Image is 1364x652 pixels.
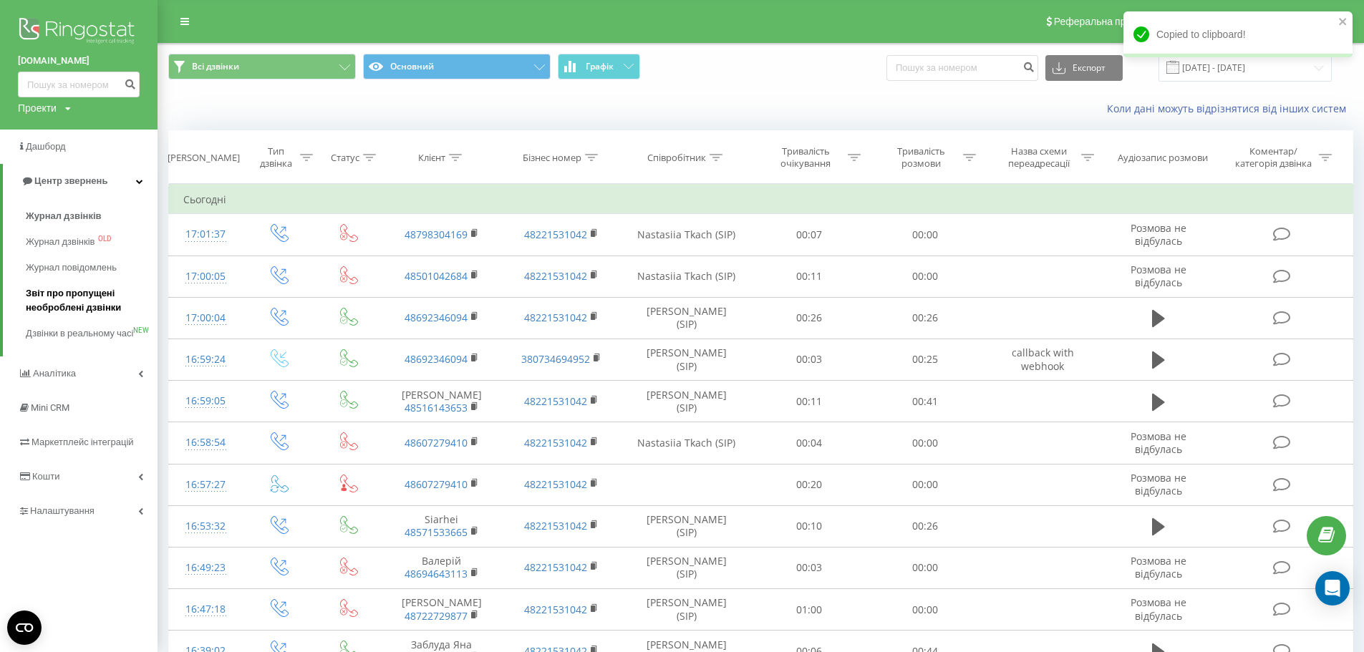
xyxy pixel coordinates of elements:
[26,235,95,249] span: Журнал дзвінків
[521,352,590,366] a: 380734694952
[26,255,158,281] a: Журнал повідомлень
[183,346,228,374] div: 16:59:24
[867,256,982,297] td: 00:00
[1054,16,1159,27] span: Реферальна програма
[405,477,468,491] a: 48607279410
[751,505,866,547] td: 00:10
[18,72,140,97] input: Пошук за номером
[621,297,751,339] td: [PERSON_NAME] (SIP)
[751,381,866,422] td: 00:11
[982,339,1103,380] td: callback with webhook
[1338,16,1348,29] button: close
[183,512,228,540] div: 16:53:32
[524,560,587,574] a: 48221531042
[3,164,158,198] a: Центр звернень
[18,14,140,50] img: Ringostat logo
[405,609,468,623] a: 48722729877
[168,54,356,79] button: Всі дзвінки
[1107,102,1353,115] a: Коли дані можуть відрізнятися вiд інших систем
[33,368,76,379] span: Аналiтика
[751,464,866,505] td: 00:20
[382,547,502,588] td: Валерій
[18,54,140,68] a: [DOMAIN_NAME]
[524,477,587,491] a: 48221531042
[405,436,468,449] a: 48607279410
[363,54,551,79] button: Основний
[405,228,468,241] a: 48798304169
[751,547,866,588] td: 00:03
[18,101,57,115] div: Проекти
[168,152,240,164] div: [PERSON_NAME]
[382,505,502,547] td: Siarhei
[751,339,866,380] td: 00:03
[867,505,982,547] td: 00:26
[256,145,296,170] div: Тип дзвінка
[751,589,866,631] td: 01:00
[586,62,614,72] span: Графік
[1131,429,1186,456] span: Розмова не відбулась
[523,152,581,164] div: Бізнес номер
[405,269,468,283] a: 48501042684
[405,352,468,366] a: 48692346094
[1123,11,1353,57] div: Copied to clipboard!
[1118,152,1208,164] div: Аудіозапис розмови
[1131,471,1186,497] span: Розмова не відбулась
[183,220,228,248] div: 17:01:37
[183,471,228,499] div: 16:57:27
[524,436,587,449] a: 48221531042
[886,55,1038,81] input: Пошук за номером
[169,185,1353,214] td: Сьогодні
[883,145,959,170] div: Тривалість розмови
[183,595,228,623] div: 16:47:18
[621,214,751,256] td: Nastasiia Tkach (SIP)
[30,505,95,516] span: Налаштування
[768,145,844,170] div: Тривалість очікування
[1131,221,1186,248] span: Розмова не відбулась
[183,554,228,582] div: 16:49:23
[1131,554,1186,580] span: Розмова не відбулась
[34,175,107,186] span: Центр звернень
[418,152,445,164] div: Клієнт
[382,381,502,422] td: [PERSON_NAME]
[1315,571,1350,605] div: Open Intercom Messenger
[7,610,42,645] button: Open CMP widget
[26,321,158,346] a: Дзвінки в реальному часіNEW
[1045,55,1123,81] button: Експорт
[26,209,102,223] span: Журнал дзвінків
[405,525,468,539] a: 48571533665
[183,429,228,457] div: 16:58:54
[32,437,134,447] span: Маркетплейс інтеграцій
[621,589,751,631] td: [PERSON_NAME] (SIP)
[524,269,587,283] a: 48221531042
[26,281,158,321] a: Звіт про пропущені необроблені дзвінки
[1001,145,1078,170] div: Назва схеми переадресації
[751,214,866,256] td: 00:07
[1131,263,1186,289] span: Розмова не відбулась
[32,471,59,482] span: Кошти
[867,547,982,588] td: 00:00
[1131,595,1186,622] span: Розмова не відбулась
[647,152,706,164] div: Співробітник
[558,54,640,79] button: Графік
[867,381,982,422] td: 00:41
[621,505,751,547] td: [PERSON_NAME] (SIP)
[751,256,866,297] td: 00:11
[1232,145,1315,170] div: Коментар/категорія дзвінка
[524,394,587,408] a: 48221531042
[405,401,468,414] a: 48516143653
[331,152,359,164] div: Статус
[621,339,751,380] td: [PERSON_NAME] (SIP)
[192,61,239,72] span: Всі дзвінки
[524,603,587,616] a: 48221531042
[26,286,150,315] span: Звіт про пропущені необроблені дзвінки
[867,214,982,256] td: 00:00
[867,464,982,505] td: 00:00
[524,228,587,241] a: 48221531042
[621,381,751,422] td: [PERSON_NAME] (SIP)
[867,422,982,464] td: 00:00
[405,567,468,580] a: 48694643113
[524,311,587,324] a: 48221531042
[31,402,69,413] span: Mini CRM
[621,422,751,464] td: Nastasiia Tkach (SIP)
[382,589,502,631] td: [PERSON_NAME]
